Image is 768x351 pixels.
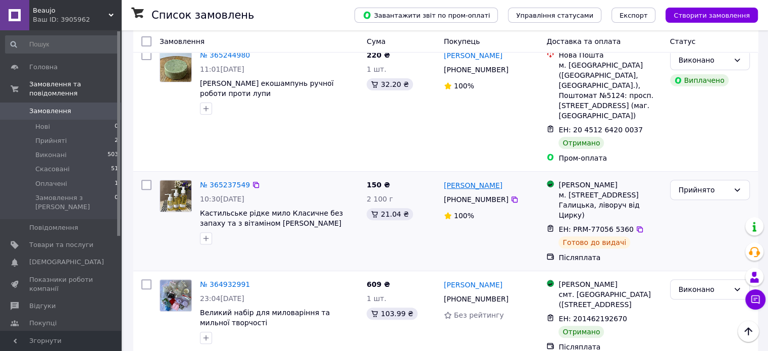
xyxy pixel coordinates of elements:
[160,180,191,212] img: Фото товару
[367,37,385,45] span: Cума
[200,181,250,189] a: № 365237549
[29,302,56,311] span: Відгуки
[670,37,696,45] span: Статус
[442,63,510,77] div: [PHONE_NUMBER]
[35,193,115,212] span: Замовлення з [PERSON_NAME]
[367,294,386,303] span: 1 шт.
[33,15,121,24] div: Ваш ID: 3905962
[679,55,729,66] div: Виконано
[35,151,67,160] span: Виконані
[29,80,121,98] span: Замовлення та повідомлення
[367,208,413,220] div: 21.04 ₴
[35,165,70,174] span: Скасовані
[29,240,93,249] span: Товари та послуги
[367,195,393,203] span: 2 100 г
[738,321,759,342] button: Наверх
[200,195,244,203] span: 10:30[DATE]
[29,319,57,328] span: Покупці
[558,279,661,289] div: [PERSON_NAME]
[151,9,254,21] h1: Список замовлень
[200,280,250,288] a: № 364932991
[29,223,78,232] span: Повідомлення
[367,308,417,320] div: 103.99 ₴
[115,136,118,145] span: 2
[200,209,343,227] a: Кастильське рідке мило Класичне без запаху та з вітаміном [PERSON_NAME]
[558,126,643,134] span: ЕН: 20 4512 6420 0037
[558,253,661,263] div: Післяплата
[442,292,510,306] div: [PHONE_NUMBER]
[367,280,390,288] span: 609 ₴
[367,65,386,73] span: 1 шт.
[160,50,192,82] a: Фото товару
[558,315,627,323] span: ЕН: 201462192670
[200,294,244,303] span: 23:04[DATE]
[444,51,502,61] a: [PERSON_NAME]
[367,51,390,59] span: 220 ₴
[29,107,71,116] span: Замовлення
[35,122,50,131] span: Нові
[454,82,474,90] span: 100%
[35,179,67,188] span: Оплачені
[160,280,191,311] img: Фото товару
[367,78,413,90] div: 32.20 ₴
[508,8,601,23] button: Управління статусами
[200,79,334,97] a: [PERSON_NAME] екошампунь ручної роботи проти лупи
[5,35,119,54] input: Пошук
[558,180,661,190] div: [PERSON_NAME]
[558,326,604,338] div: Отримано
[367,181,390,189] span: 150 ₴
[160,51,191,82] img: Фото товару
[674,12,750,19] span: Створити замовлення
[354,8,498,23] button: Завантажити звіт по пром-оплаті
[160,180,192,212] a: Фото товару
[546,37,621,45] span: Доставка та оплата
[33,6,109,15] span: Beaujo
[363,11,490,20] span: Завантажити звіт по пром-оплаті
[442,192,510,207] div: [PHONE_NUMBER]
[444,180,502,190] a: [PERSON_NAME]
[516,12,593,19] span: Управління статусами
[200,309,330,327] a: Великий набір для миловаріння та мильної творчості
[35,136,67,145] span: Прийняті
[115,193,118,212] span: 0
[665,8,758,23] button: Створити замовлення
[444,280,502,290] a: [PERSON_NAME]
[454,212,474,220] span: 100%
[160,37,204,45] span: Замовлення
[611,8,656,23] button: Експорт
[115,122,118,131] span: 0
[115,179,118,188] span: 1
[745,289,765,310] button: Чат з покупцем
[670,74,729,86] div: Виплачено
[558,50,661,60] div: Нова Пошта
[558,153,661,163] div: Пром-оплата
[679,284,729,295] div: Виконано
[558,190,661,220] div: м. [STREET_ADDRESS] Галицька, ліворуч від Цирку)
[558,225,633,233] span: ЕН: PRM-77056 5360
[444,37,480,45] span: Покупець
[558,236,630,248] div: Готово до видачі
[160,279,192,312] a: Фото товару
[200,51,250,59] a: № 365244980
[29,258,104,267] span: [DEMOGRAPHIC_DATA]
[558,60,661,121] div: м. [GEOGRAPHIC_DATA] ([GEOGRAPHIC_DATA], [GEOGRAPHIC_DATA].), Поштомат №5124: просп. [STREET_ADDR...
[620,12,648,19] span: Експорт
[679,184,729,195] div: Прийнято
[655,11,758,19] a: Створити замовлення
[200,65,244,73] span: 11:01[DATE]
[454,311,504,319] span: Без рейтингу
[29,63,58,72] span: Головна
[111,165,118,174] span: 51
[558,137,604,149] div: Отримано
[558,289,661,310] div: смт. [GEOGRAPHIC_DATA] ([STREET_ADDRESS]
[108,151,118,160] span: 503
[29,275,93,293] span: Показники роботи компанії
